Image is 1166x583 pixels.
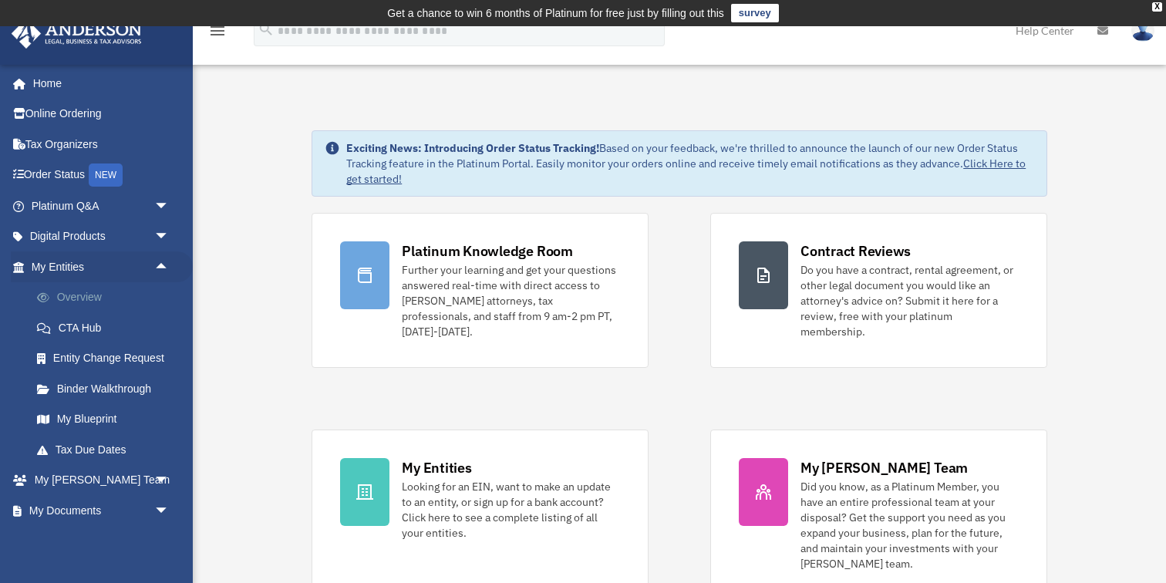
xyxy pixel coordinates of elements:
span: arrow_drop_down [154,190,185,222]
i: menu [208,22,227,40]
div: Further your learning and get your questions answered real-time with direct access to [PERSON_NAM... [402,262,620,339]
a: Online Ordering [11,99,193,130]
a: Platinum Knowledge Room Further your learning and get your questions answered real-time with dire... [312,213,649,368]
div: Contract Reviews [800,241,911,261]
div: NEW [89,163,123,187]
a: Online Learningarrow_drop_down [11,526,193,557]
a: Contract Reviews Do you have a contract, rental agreement, or other legal document you would like... [710,213,1047,368]
a: Overview [22,282,193,313]
div: Did you know, as a Platinum Member, you have an entire professional team at your disposal? Get th... [800,479,1019,571]
a: My Entitiesarrow_drop_up [11,251,193,282]
a: My [PERSON_NAME] Teamarrow_drop_down [11,465,193,496]
img: Anderson Advisors Platinum Portal [7,19,147,49]
span: arrow_drop_down [154,465,185,497]
strong: Exciting News: Introducing Order Status Tracking! [346,141,599,155]
a: Click Here to get started! [346,157,1026,186]
a: Tax Organizers [11,129,193,160]
span: arrow_drop_down [154,526,185,558]
a: menu [208,27,227,40]
span: arrow_drop_down [154,495,185,527]
a: Tax Due Dates [22,434,193,465]
div: Based on your feedback, we're thrilled to announce the launch of our new Order Status Tracking fe... [346,140,1034,187]
i: search [258,21,275,38]
div: Platinum Knowledge Room [402,241,573,261]
div: My Entities [402,458,471,477]
a: My Blueprint [22,404,193,435]
a: Platinum Q&Aarrow_drop_down [11,190,193,221]
img: User Pic [1131,19,1154,42]
span: arrow_drop_down [154,221,185,253]
span: arrow_drop_up [154,251,185,283]
a: Digital Productsarrow_drop_down [11,221,193,252]
div: Get a chance to win 6 months of Platinum for free just by filling out this [387,4,724,22]
a: My Documentsarrow_drop_down [11,495,193,526]
div: My [PERSON_NAME] Team [800,458,968,477]
a: Order StatusNEW [11,160,193,191]
a: CTA Hub [22,312,193,343]
a: Binder Walkthrough [22,373,193,404]
a: Entity Change Request [22,343,193,374]
div: close [1152,2,1162,12]
a: Home [11,68,185,99]
a: survey [731,4,779,22]
div: Looking for an EIN, want to make an update to an entity, or sign up for a bank account? Click her... [402,479,620,541]
div: Do you have a contract, rental agreement, or other legal document you would like an attorney's ad... [800,262,1019,339]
